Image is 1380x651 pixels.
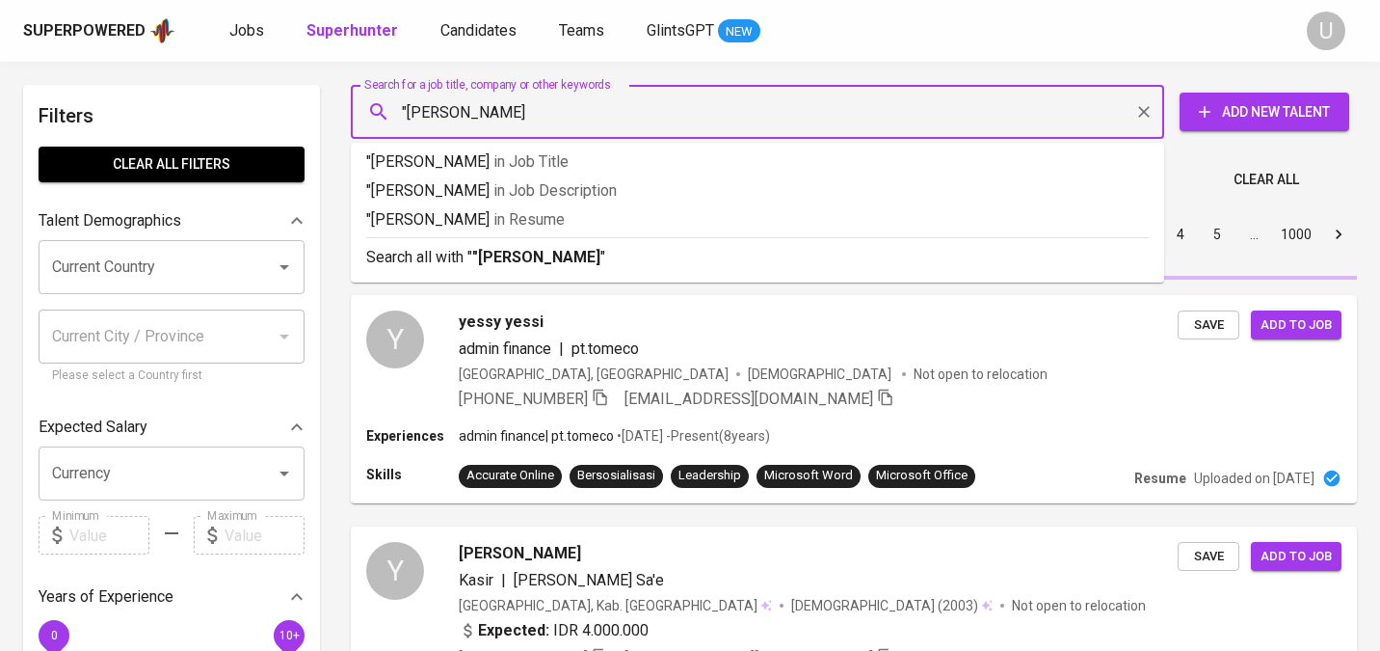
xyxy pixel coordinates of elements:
[1234,168,1299,192] span: Clear All
[366,465,459,484] p: Skills
[1251,542,1341,572] button: Add to job
[1187,314,1230,337] span: Save
[279,629,299,642] span: 10+
[1178,542,1239,572] button: Save
[1012,596,1146,615] p: Not open to relocation
[1165,219,1196,250] button: Go to page 4
[459,619,649,642] div: IDR 4.000.000
[459,339,551,358] span: admin finance
[366,179,1149,203] p: "[PERSON_NAME]
[440,19,520,43] a: Candidates
[459,571,493,589] span: Kasir
[229,21,264,40] span: Jobs
[466,467,554,485] div: Accurate Online
[306,19,402,43] a: Superhunter
[493,152,569,171] span: in Job Title
[225,516,305,555] input: Value
[748,365,894,384] span: [DEMOGRAPHIC_DATA]
[149,16,175,45] img: app logo
[559,19,608,43] a: Teams
[23,16,175,45] a: Superpoweredapp logo
[876,467,968,485] div: Microsoft Office
[366,426,459,446] p: Experiences
[559,21,604,40] span: Teams
[50,629,57,642] span: 0
[39,147,305,182] button: Clear All filters
[39,209,181,232] p: Talent Demographics
[1323,219,1354,250] button: Go to next page
[271,460,298,487] button: Open
[271,254,298,281] button: Open
[39,416,147,439] p: Expected Salary
[1134,469,1186,488] p: Resume
[1202,219,1233,250] button: Go to page 5
[1194,469,1314,488] p: Uploaded on [DATE]
[366,150,1149,174] p: "[PERSON_NAME]
[791,596,938,615] span: [DEMOGRAPHIC_DATA]
[351,295,1357,503] a: Yyessy yessiadmin finance|pt.tomeco[GEOGRAPHIC_DATA], [GEOGRAPHIC_DATA][DEMOGRAPHIC_DATA] Not ope...
[514,571,664,589] span: [PERSON_NAME] Sa'e
[791,596,993,615] div: (2003)
[459,542,581,565] span: [PERSON_NAME]
[624,390,873,408] span: [EMAIL_ADDRESS][DOMAIN_NAME]
[459,426,614,446] p: admin finance | pt.tomeco
[440,21,517,40] span: Candidates
[478,619,549,642] b: Expected:
[306,21,398,40] b: Superhunter
[678,467,741,485] div: Leadership
[39,408,305,447] div: Expected Salary
[366,246,1149,269] p: Search all with " "
[39,585,173,609] p: Years of Experience
[1238,225,1269,244] div: …
[366,208,1149,231] p: "[PERSON_NAME]
[1178,311,1239,340] button: Save
[614,426,770,446] p: • [DATE] - Present ( 8 years )
[366,542,424,600] div: Y
[577,467,655,485] div: Bersosialisasi
[366,311,424,368] div: Y
[1187,546,1230,568] span: Save
[1261,314,1332,337] span: Add to job
[718,22,760,41] span: NEW
[1180,93,1349,131] button: Add New Talent
[23,20,146,42] div: Superpowered
[1251,311,1341,340] button: Add to job
[647,19,760,43] a: GlintsGPT NEW
[571,339,639,358] span: pt.tomeco
[764,467,853,485] div: Microsoft Word
[1261,546,1332,568] span: Add to job
[459,596,772,615] div: [GEOGRAPHIC_DATA], Kab. [GEOGRAPHIC_DATA]
[1307,12,1345,50] div: U
[69,516,149,555] input: Value
[52,366,291,386] p: Please select a Country first
[229,19,268,43] a: Jobs
[459,311,544,334] span: yessy yessi
[39,202,305,240] div: Talent Demographics
[493,181,617,200] span: in Job Description
[459,390,588,408] span: [PHONE_NUMBER]
[1226,162,1307,198] button: Clear All
[1195,100,1334,124] span: Add New Talent
[39,578,305,616] div: Years of Experience
[647,21,714,40] span: GlintsGPT
[39,100,305,131] h6: Filters
[1016,219,1357,250] nav: pagination navigation
[559,338,564,361] span: |
[493,210,565,229] span: in Resume
[472,248,600,266] b: "[PERSON_NAME]
[459,365,729,384] div: [GEOGRAPHIC_DATA], [GEOGRAPHIC_DATA]
[1130,98,1157,125] button: Clear
[914,365,1048,384] p: Not open to relocation
[501,569,506,592] span: |
[54,152,289,176] span: Clear All filters
[1275,219,1317,250] button: Go to page 1000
